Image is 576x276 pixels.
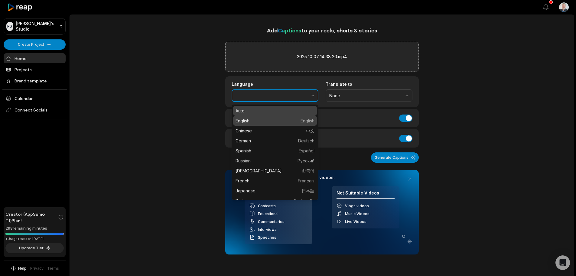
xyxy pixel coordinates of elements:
[5,243,64,253] button: Upgrade Tier
[5,237,64,241] div: *Usage resets on [DATE]
[47,266,59,271] a: Terms
[337,190,395,199] h4: Not Suitable Videos
[326,81,412,87] label: Translate to
[236,108,314,114] p: Auto
[4,53,66,63] a: Home
[4,65,66,75] a: Projects
[5,211,58,224] span: Creator (AppSumo T1) Plan!
[258,219,285,224] span: Commentaries
[11,266,27,271] button: Help
[6,22,13,31] div: PS
[30,266,44,271] a: Privacy
[258,235,276,240] span: Speeches
[258,211,278,216] span: Educational
[299,148,314,154] span: Español
[16,21,57,32] p: [PERSON_NAME]'s Studio
[555,255,570,270] div: Open Intercom Messenger
[294,198,314,204] span: Português
[297,53,347,60] label: 2025 10 07 14 38 20.mp4
[236,188,314,194] p: Japanese
[236,198,314,204] p: Portuguese
[5,225,64,231] div: 298 remaining minutes
[4,76,66,86] a: Brand template
[236,158,314,164] p: Russian
[278,27,301,34] span: Captions
[18,266,27,271] span: Help
[298,138,314,144] span: Deutsch
[236,138,314,144] p: German
[4,93,66,103] a: Calendar
[298,178,314,184] span: Français
[4,39,66,50] button: Create Project
[225,26,419,35] h1: Add to your reels, shorts & stories
[236,118,314,124] p: English
[302,168,314,174] span: 한국어
[371,152,419,163] button: Generate Captions
[258,204,276,208] span: Chatcasts
[298,158,314,164] span: Русский
[236,178,314,184] p: French
[232,81,318,87] label: Language
[4,105,66,115] span: Connect Socials
[345,204,369,208] span: Vlogs videos
[302,188,314,194] span: 日本語
[236,128,314,134] p: Chinese
[301,118,314,124] span: English
[236,168,314,174] p: [DEMOGRAPHIC_DATA]
[345,211,369,216] span: Music Videos
[258,227,277,232] span: Interviews
[345,219,366,224] span: Live Videos
[245,175,399,180] h3: Our AI performs best with TALKING videos:
[329,93,400,98] span: None
[306,128,314,134] span: 中文
[326,89,412,102] button: None
[236,148,314,154] p: Spanish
